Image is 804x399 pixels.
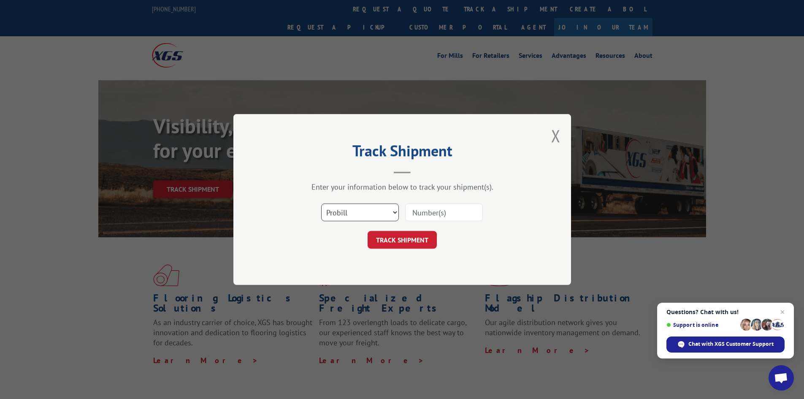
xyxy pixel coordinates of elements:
span: Support is online [666,322,737,328]
a: Open chat [769,365,794,391]
button: Close modal [551,125,560,147]
span: Chat with XGS Customer Support [666,337,785,353]
span: Chat with XGS Customer Support [688,340,774,348]
span: Questions? Chat with us! [666,309,785,315]
div: Enter your information below to track your shipment(s). [276,182,529,192]
h2: Track Shipment [276,145,529,161]
button: TRACK SHIPMENT [368,231,437,249]
input: Number(s) [405,204,483,221]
